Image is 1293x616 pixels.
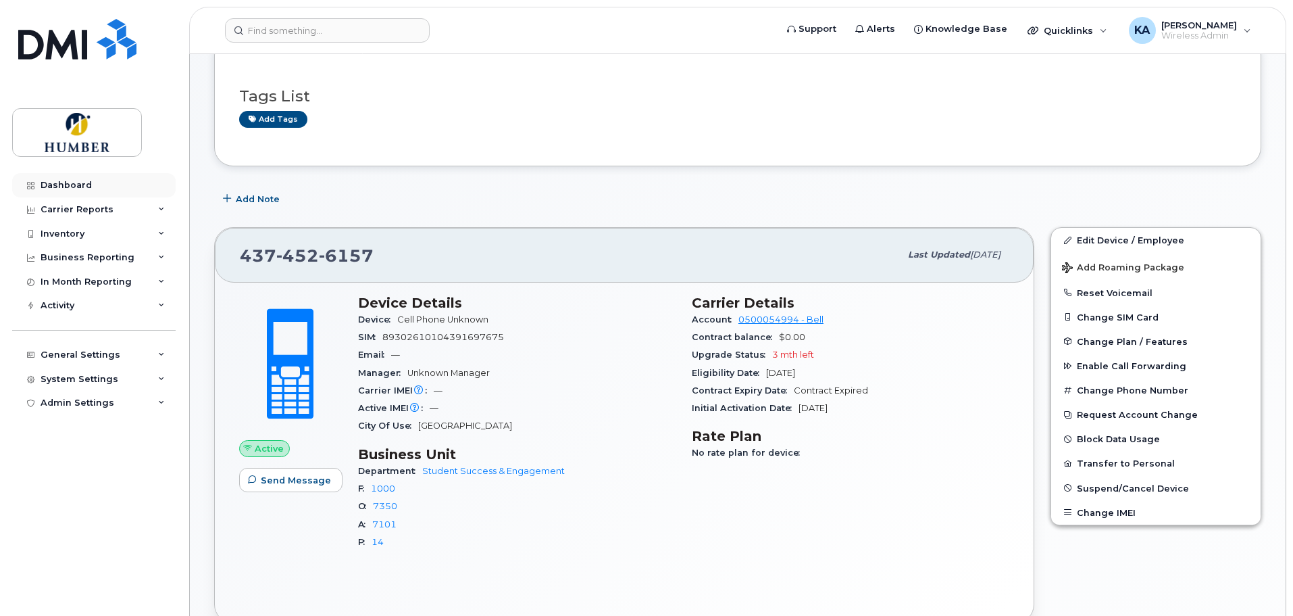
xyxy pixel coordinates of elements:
span: Quicklinks [1044,25,1093,36]
div: Quicklinks [1018,17,1117,44]
button: Block Data Usage [1051,427,1261,451]
button: Add Note [214,187,291,211]
button: Transfer to Personal [1051,451,1261,475]
span: Unknown Manager [407,368,490,378]
span: Support [798,22,836,36]
span: 89302610104391697675 [382,332,504,342]
a: 7101 [372,519,397,529]
span: Email [358,350,391,360]
span: Manager [358,368,407,378]
button: Reset Voicemail [1051,281,1261,305]
a: Support [778,16,846,43]
span: [PERSON_NAME] [1161,20,1237,30]
span: Suspend/Cancel Device [1077,483,1189,493]
h3: Rate Plan [692,428,1009,444]
span: Add Note [236,193,280,206]
span: [DATE] [798,403,828,413]
span: SIM [358,332,382,342]
span: [DATE] [766,368,795,378]
span: $0.00 [779,332,805,342]
span: Account [692,314,738,325]
span: [GEOGRAPHIC_DATA] [418,421,512,431]
a: Edit Device / Employee [1051,228,1261,252]
a: 7350 [373,501,397,511]
span: Carrier IMEI [358,385,434,396]
span: A [358,519,372,529]
button: Change Phone Number [1051,378,1261,402]
a: Add tags [239,111,307,128]
span: Knowledge Base [926,22,1007,36]
a: 14 [372,537,384,547]
a: 0500054994 - Bell [738,314,823,325]
button: Request Account Change [1051,402,1261,427]
h3: Carrier Details [692,295,1009,311]
span: No rate plan for device [692,448,807,458]
a: Alerts [846,16,905,43]
h3: Tags List [239,88,1236,105]
button: Change Plan / Features [1051,329,1261,354]
span: — [430,403,438,413]
span: 452 [276,245,319,266]
span: Contract Expiry Date [692,385,794,396]
span: [DATE] [970,250,1000,260]
span: Device [358,314,397,325]
span: 3 mth left [772,350,814,360]
span: 437 [240,245,374,266]
input: Find something... [225,18,430,43]
span: Enable Call Forwarding [1077,361,1186,371]
span: Department [358,466,422,476]
span: F [358,483,371,494]
span: Active [255,442,284,455]
button: Enable Call Forwarding [1051,354,1261,378]
span: Active IMEI [358,403,430,413]
button: Change IMEI [1051,500,1261,525]
span: P [358,537,372,547]
div: Kathy Ancimer [1119,17,1261,44]
span: Change Plan / Features [1077,336,1188,346]
span: O [358,501,373,511]
span: Send Message [261,474,331,487]
span: — [434,385,442,396]
button: Suspend/Cancel Device [1051,476,1261,500]
span: Cell Phone Unknown [397,314,488,325]
span: City Of Use [358,421,418,431]
span: Last updated [908,250,970,260]
a: 1000 [371,483,395,494]
span: Initial Activation Date [692,403,798,413]
h3: Business Unit [358,446,676,463]
span: Contract balance [692,332,779,342]
button: Change SIM Card [1051,305,1261,329]
span: — [391,350,400,360]
span: 6157 [319,245,374,266]
span: KA [1134,22,1150,39]
a: Knowledge Base [905,16,1017,43]
span: Contract Expired [794,385,868,396]
span: Wireless Admin [1161,30,1237,41]
span: Alerts [867,22,895,36]
span: Add Roaming Package [1062,262,1184,275]
span: Eligibility Date [692,368,766,378]
h3: Device Details [358,295,676,311]
span: Upgrade Status [692,350,772,360]
a: Student Success & Engagement [422,466,565,476]
button: Add Roaming Package [1051,253,1261,281]
button: Send Message [239,468,343,492]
